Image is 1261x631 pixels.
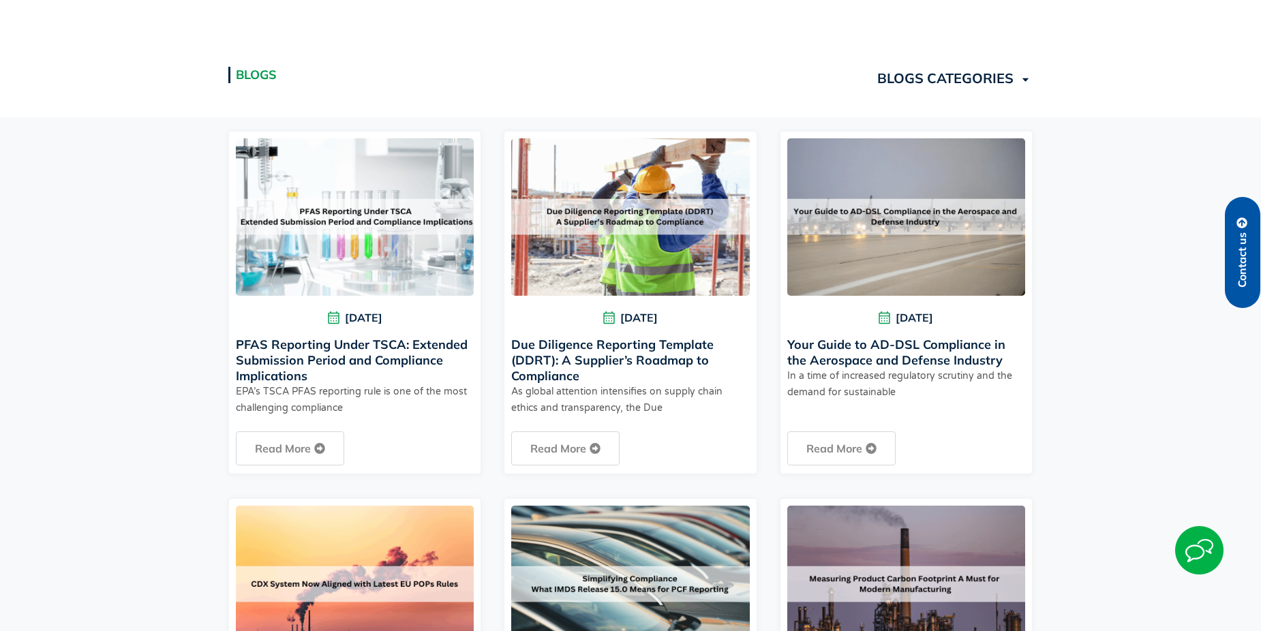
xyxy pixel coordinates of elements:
p: In a time of increased regulatory scrutiny and the demand for sustainable [787,368,1025,401]
a: BLOGS CATEGORIES [868,60,1039,97]
a: Due Diligence Reporting Template (DDRT): A Supplier’s Roadmap to Compliance [511,337,714,384]
a: Read more about PFAS Reporting Under TSCA: Extended Submission Period and Compliance Implications [236,431,344,465]
span: [DATE] [236,309,474,326]
a: Contact us [1225,197,1260,308]
a: PFAS Reporting Under TSCA: Extended Submission Period and Compliance Implications [236,337,468,384]
a: Your Guide to AD-DSL Compliance in the Aerospace and Defense Industry [787,337,1005,368]
p: As global attention intensifies on supply chain ethics and transparency, the Due [511,384,749,416]
a: Read more about Your Guide to AD-DSL Compliance in the Aerospace and Defense Industry [787,431,896,465]
span: Contact us [1236,232,1249,288]
span: [DATE] [511,309,749,326]
a: Read more about Due Diligence Reporting Template (DDRT): A Supplier’s Roadmap to Compliance [511,431,620,465]
p: EPA’s TSCA PFAS reporting rule is one of the most challenging compliance [236,384,474,416]
img: Start Chat [1175,526,1224,574]
span: [DATE] [787,309,1025,326]
h2: Blogs [236,67,624,83]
